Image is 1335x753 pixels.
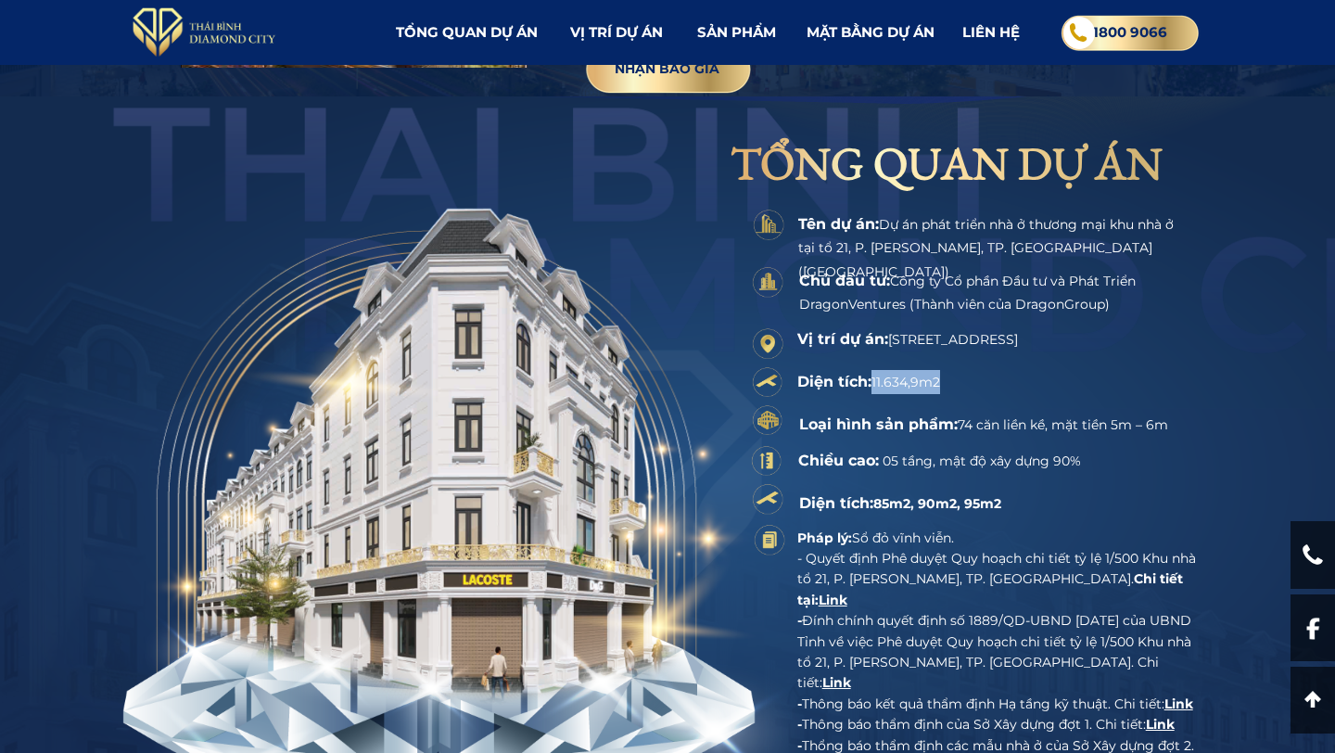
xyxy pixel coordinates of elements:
h3: Tổng quan dự án [396,21,548,44]
a: 1800 9066 [1059,14,1201,51]
span: Sổ đỏ vĩnh viễn. - Quyết định Phê duyệt Quy hoạch chi tiết tỷ lệ 1/500 Khu nhà tổ 21, P. [PERSON_... [797,530,1196,588]
h3: liên hệ [962,21,1041,44]
span: Đính chính quyết định số 1889/QD-UBND [DATE] của UBND Tỉnh về việc Phê duyệt Quy hoạch chi tiết t... [797,612,1191,691]
h3: TỔNG QUAN DỰ ÁN [731,127,1224,199]
h3: Diện tích: [799,491,1200,516]
span: 74 căn liền kề, mặt tiền 5m – 6m [958,416,1168,433]
a: Link [1164,696,1193,712]
span: Thông báo thẩm định của Sở Xây dựng đợt 1. Chi tiết: [802,716,1146,733]
h3: Chiều cao: [798,449,1199,473]
span: 05 tầng, mật độ xây dựng 90% [883,453,1081,469]
h3: sản phẩm [697,21,798,44]
h3: MẶT BẰNG DỰ ÁN [807,21,951,44]
span: [STREET_ADDRESS] [888,331,1018,348]
a: Link [1146,716,1175,733]
h3: Diện tích: [797,370,979,394]
h3: vị trí dự án [570,21,671,44]
span: 85m2, 90m2, 95m2 [873,495,1001,512]
a: Link [822,674,851,691]
a: Link [819,592,847,608]
span: Dự án phát triển nhà ở thương mại khu nhà ở tại tổ 21, P. [PERSON_NAME], TP. [GEOGRAPHIC_DATA] ([... [798,216,1174,280]
span: 11.634,9m2 [871,374,940,390]
h3: Vị trí dự án: [797,327,1227,351]
span: Thông báo kết quả thẩm định Hạ tầng kỹ thuật. Chi tiết: [802,696,1164,712]
h3: Tên dự án: [798,212,1261,307]
h3: Loại hình sản phẩm: [799,413,1198,437]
